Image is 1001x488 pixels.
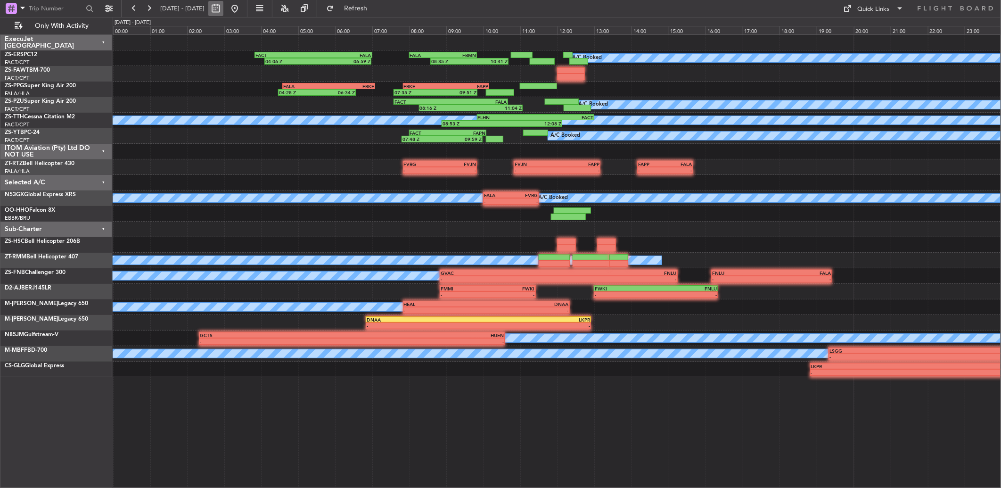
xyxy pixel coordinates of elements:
[29,1,83,16] input: Trip Number
[410,52,443,58] div: FALA
[558,270,676,276] div: FNLU
[443,121,502,126] div: 08:53 Z
[352,339,504,344] div: -
[440,167,476,173] div: -
[279,90,317,95] div: 04:28 Z
[550,129,580,143] div: A/C Booked
[404,301,486,307] div: HEAL
[595,292,656,298] div: -
[352,332,504,338] div: HUEN
[669,26,706,34] div: 15:00
[488,292,535,298] div: -
[817,26,854,34] div: 19:00
[5,239,80,244] a: ZS-HSCBell Helicopter 206B
[5,161,74,166] a: ZT-RTZBell Helicopter 430
[743,26,780,34] div: 17:00
[446,83,488,89] div: FAPP
[5,168,30,175] a: FALA/HLA
[771,270,831,276] div: FALA
[404,307,486,313] div: -
[200,332,352,338] div: GCTS
[5,99,24,104] span: ZS-PZU
[858,5,890,14] div: Quick Links
[511,199,538,204] div: -
[656,286,717,291] div: FNLU
[665,167,692,173] div: -
[5,207,29,213] span: OO-HHO
[443,52,476,58] div: FBMN
[484,192,511,198] div: FALA
[538,191,568,205] div: A/C Booked
[440,161,476,167] div: FVJN
[469,58,508,64] div: 10:41 Z
[394,99,451,105] div: FACT
[5,161,23,166] span: ZT-RTZ
[478,323,590,329] div: -
[431,58,469,64] div: 08:35 Z
[5,52,37,58] a: ZS-ERSPC12
[5,83,24,89] span: ZS-PPG
[535,115,593,120] div: FACT
[5,285,25,291] span: D2-AJB
[336,5,376,12] span: Refresh
[520,26,558,34] div: 11:00
[557,167,599,173] div: -
[478,115,536,120] div: FLHN
[435,90,476,95] div: 09:51 Z
[5,316,88,322] a: M-[PERSON_NAME]Legacy 650
[706,26,743,34] div: 16:00
[261,26,298,34] div: 04:00
[594,26,632,34] div: 13:00
[484,26,521,34] div: 10:00
[5,254,26,260] span: ZT-RMM
[665,161,692,167] div: FALA
[5,192,24,198] span: N53GX
[255,52,313,58] div: FACT
[558,276,676,282] div: -
[712,276,771,282] div: -
[5,130,40,135] a: ZS-YTBPC-24
[5,90,30,97] a: FALA/HLA
[367,317,478,323] div: DNAA
[488,286,535,291] div: FWKI
[335,26,372,34] div: 06:00
[511,192,538,198] div: FVRG
[451,99,507,105] div: FALA
[5,74,29,82] a: FACT/CPT
[578,98,608,112] div: A/C Booked
[317,90,355,95] div: 06:34 Z
[854,26,891,34] div: 20:00
[5,114,75,120] a: ZS-TTHCessna Citation M2
[200,339,352,344] div: -
[329,83,374,89] div: FBKE
[404,167,440,173] div: -
[5,83,76,89] a: ZS-PPGSuper King Air 200
[656,292,717,298] div: -
[478,317,590,323] div: LKPR
[712,270,771,276] div: FNLU
[160,4,205,13] span: [DATE] - [DATE]
[5,207,55,213] a: OO-HHOFalcon 8X
[595,286,656,291] div: FWKI
[283,83,328,89] div: FALA
[5,52,24,58] span: ZS-ERS
[410,130,448,136] div: FACT
[557,161,599,167] div: FAPP
[486,307,569,313] div: -
[265,58,318,64] div: 04:06 Z
[5,347,47,353] a: M-MBFFBD-700
[420,105,471,111] div: 08:16 Z
[441,276,558,282] div: -
[779,26,817,34] div: 18:00
[5,114,24,120] span: ZS-TTH
[187,26,224,34] div: 02:00
[5,121,29,128] a: FACT/CPT
[5,254,78,260] a: ZT-RMMBell Helicopter 407
[502,121,561,126] div: 12:08 Z
[5,99,76,104] a: ZS-PZUSuper King Air 200
[441,270,558,276] div: GVAC
[5,363,64,369] a: CS-GLGGlobal Express
[25,23,99,29] span: Only With Activity
[5,301,58,306] span: M-[PERSON_NAME]
[5,332,24,338] span: N85JM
